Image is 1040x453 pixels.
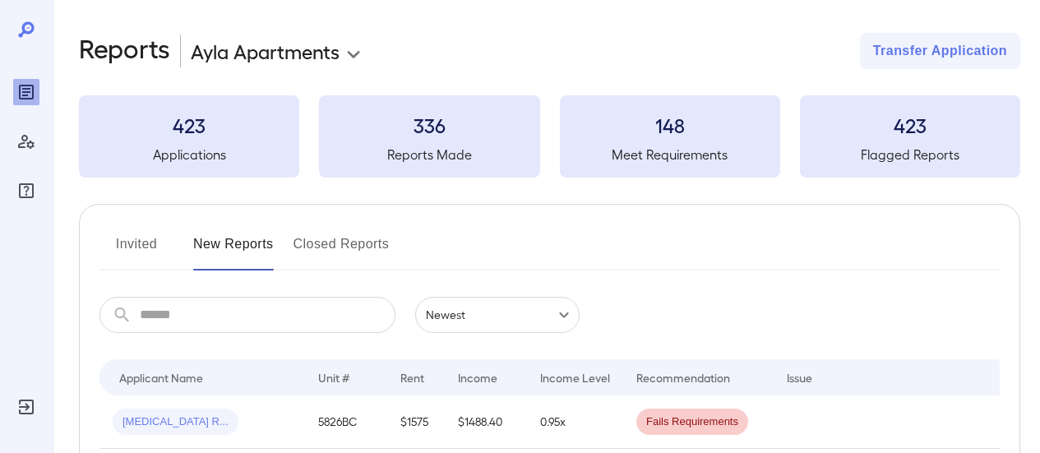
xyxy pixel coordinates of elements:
[13,394,39,420] div: Log Out
[79,33,170,69] h2: Reports
[193,231,274,270] button: New Reports
[800,112,1020,138] h3: 423
[99,231,173,270] button: Invited
[860,33,1020,69] button: Transfer Application
[79,112,299,138] h3: 423
[319,145,539,164] h5: Reports Made
[527,395,623,449] td: 0.95x
[400,367,427,387] div: Rent
[560,112,780,138] h3: 148
[458,367,497,387] div: Income
[636,414,748,430] span: Fails Requirements
[79,95,1020,178] summary: 423Applications336Reports Made148Meet Requirements423Flagged Reports
[113,414,238,430] span: [MEDICAL_DATA] R...
[79,145,299,164] h5: Applications
[445,395,527,449] td: $1488.40
[387,395,445,449] td: $1575
[119,367,203,387] div: Applicant Name
[540,367,610,387] div: Income Level
[415,297,580,333] div: Newest
[13,79,39,105] div: Reports
[560,145,780,164] h5: Meet Requirements
[318,367,349,387] div: Unit #
[294,231,390,270] button: Closed Reports
[800,145,1020,164] h5: Flagged Reports
[319,112,539,138] h3: 336
[191,38,340,64] p: Ayla Apartments
[13,128,39,155] div: Manage Users
[787,367,813,387] div: Issue
[636,367,730,387] div: Recommendation
[13,178,39,204] div: FAQ
[305,395,387,449] td: 5826BC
